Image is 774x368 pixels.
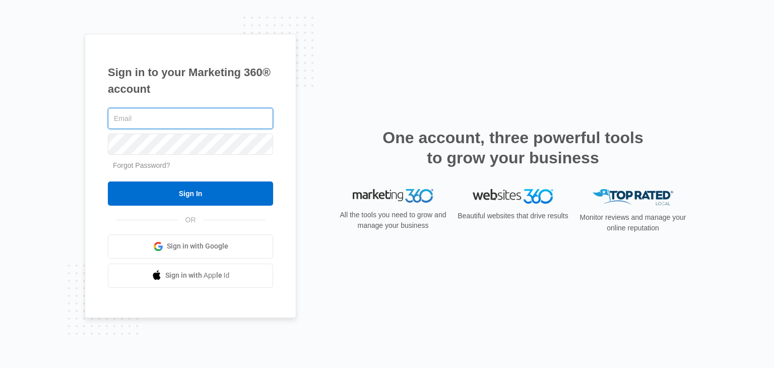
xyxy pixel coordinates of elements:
[593,189,673,206] img: Top Rated Local
[167,241,228,252] span: Sign in with Google
[113,161,170,169] a: Forgot Password?
[165,270,230,281] span: Sign in with Apple Id
[178,215,203,225] span: OR
[576,212,689,233] p: Monitor reviews and manage your online reputation
[108,108,273,129] input: Email
[473,189,553,204] img: Websites 360
[108,181,273,206] input: Sign In
[457,211,569,221] p: Beautiful websites that drive results
[337,210,449,231] p: All the tools you need to grow and manage your business
[379,128,647,168] h2: One account, three powerful tools to grow your business
[108,64,273,97] h1: Sign in to your Marketing 360® account
[353,189,433,203] img: Marketing 360
[108,234,273,259] a: Sign in with Google
[108,264,273,288] a: Sign in with Apple Id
